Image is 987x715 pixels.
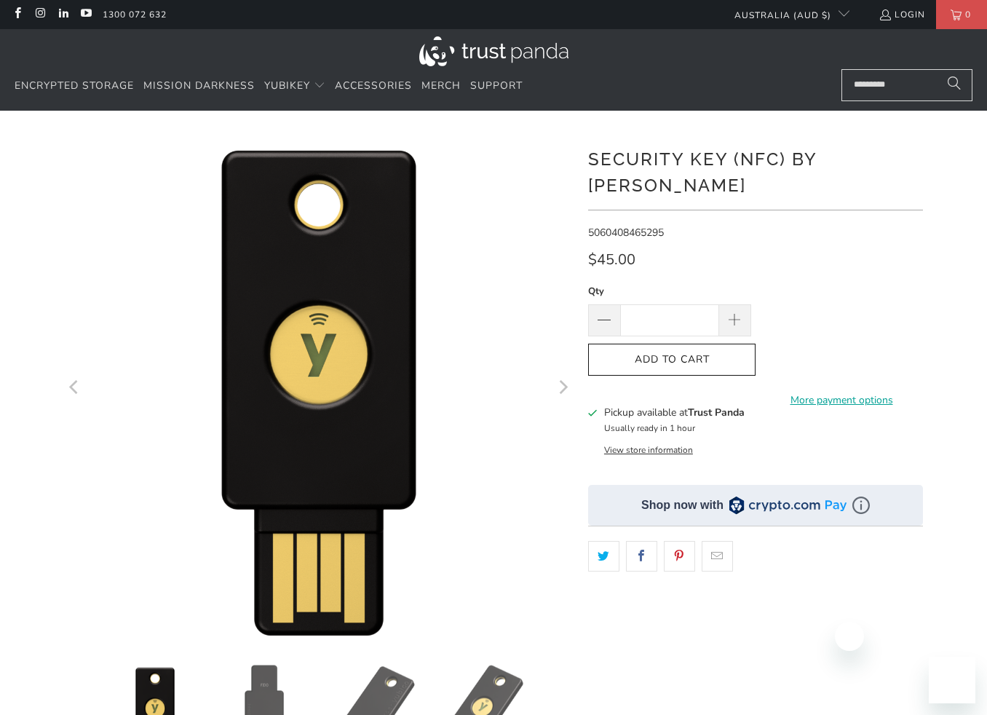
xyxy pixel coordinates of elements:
[470,69,523,103] a: Support
[604,422,695,434] small: Usually ready in 1 hour
[588,541,619,572] a: Share this on Twitter
[760,392,923,408] a: More payment options
[588,597,923,628] iframe: Reviews Widget
[64,133,574,642] a: Security Key (NFC) by Yubico - Trust Panda
[688,406,745,419] b: Trust Panda
[603,354,740,366] span: Add to Cart
[335,79,412,92] span: Accessories
[264,69,325,103] summary: YubiKey
[604,405,745,420] h3: Pickup available at
[79,9,92,20] a: Trust Panda Australia on YouTube
[641,497,724,513] div: Shop now with
[604,444,693,456] button: View store information
[470,79,523,92] span: Support
[103,7,167,23] a: 1300 072 632
[588,143,923,199] h1: Security Key (NFC) by [PERSON_NAME]
[588,344,756,376] button: Add to Cart
[143,79,255,92] span: Mission Darkness
[15,69,523,103] nav: Translation missing: en.navigation.header.main_nav
[11,9,23,20] a: Trust Panda Australia on Facebook
[15,69,134,103] a: Encrypted Storage
[588,283,751,299] label: Qty
[335,69,412,103] a: Accessories
[143,69,255,103] a: Mission Darkness
[588,250,635,269] span: $45.00
[264,79,310,92] span: YubiKey
[936,69,972,101] button: Search
[835,622,864,651] iframe: Close message
[588,226,664,240] span: 5060408465295
[15,79,134,92] span: Encrypted Storage
[626,541,657,572] a: Share this on Facebook
[841,69,972,101] input: Search...
[421,79,461,92] span: Merch
[929,657,975,703] iframe: Button to launch messaging window
[57,9,69,20] a: Trust Panda Australia on LinkedIn
[63,133,87,642] button: Previous
[664,541,695,572] a: Share this on Pinterest
[421,69,461,103] a: Merch
[702,541,733,572] a: Email this to a friend
[879,7,925,23] a: Login
[419,36,568,66] img: Trust Panda Australia
[33,9,46,20] a: Trust Panda Australia on Instagram
[551,133,574,642] button: Next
